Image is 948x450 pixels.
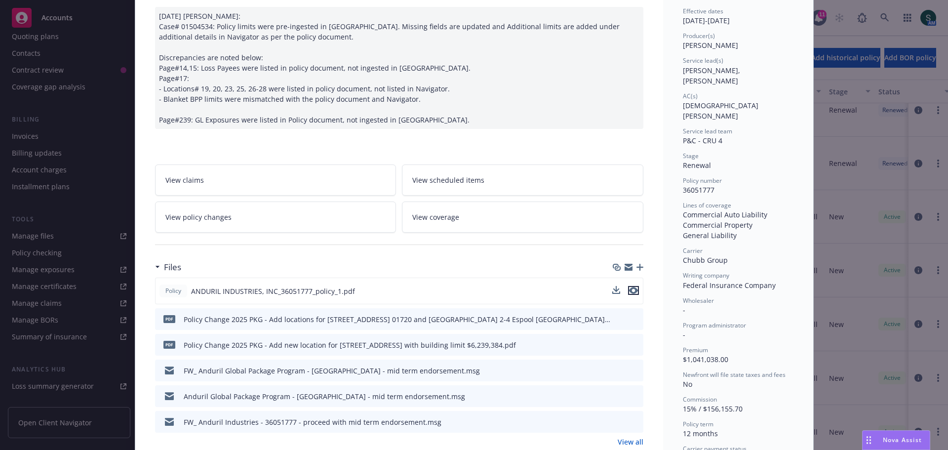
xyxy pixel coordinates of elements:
[683,92,698,100] span: AC(s)
[155,164,396,196] a: View claims
[683,395,717,404] span: Commission
[683,379,692,389] span: No
[402,202,643,233] a: View coverage
[683,101,758,121] span: [DEMOGRAPHIC_DATA][PERSON_NAME]
[615,340,623,350] button: download file
[184,391,465,402] div: Anduril Global Package Program - [GEOGRAPHIC_DATA] - mid term endorsement.msg
[615,366,623,376] button: download file
[683,346,708,354] span: Premium
[631,366,639,376] button: preview file
[612,286,620,296] button: download file
[683,246,703,255] span: Carrier
[184,417,441,427] div: FW_ Anduril Industries - 36051777 - proceed with mid term endorsement.msg
[683,230,793,241] div: General Liability
[155,202,396,233] a: View policy changes
[631,417,639,427] button: preview file
[683,305,685,315] span: -
[683,220,793,230] div: Commercial Property
[862,430,930,450] button: Nova Assist
[883,436,922,444] span: Nova Assist
[184,340,516,350] div: Policy Change 2025 PKG - Add new location for [STREET_ADDRESS] with building limit $6,239,384.pdf
[615,314,623,325] button: download file
[628,286,639,295] button: preview file
[683,176,722,185] span: Policy number
[683,185,714,195] span: 36051777
[683,404,743,413] span: 15% / $156,155.70
[164,261,181,274] h3: Files
[165,212,232,222] span: View policy changes
[165,175,204,185] span: View claims
[615,391,623,402] button: download file
[618,437,643,447] a: View all
[683,330,685,339] span: -
[683,420,713,428] span: Policy term
[683,429,718,438] span: 12 months
[631,340,639,350] button: preview file
[155,261,181,274] div: Files
[631,391,639,402] button: preview file
[402,164,643,196] a: View scheduled items
[412,212,459,222] span: View coverage
[683,136,722,145] span: P&C - CRU 4
[863,431,875,450] div: Drag to move
[683,161,711,170] span: Renewal
[683,127,732,135] span: Service lead team
[615,417,623,427] button: download file
[412,175,484,185] span: View scheduled items
[163,315,175,323] span: pdf
[683,41,738,50] span: [PERSON_NAME]
[184,366,480,376] div: FW_ Anduril Global Package Program - [GEOGRAPHIC_DATA] - mid term endorsement.msg
[683,370,786,379] span: Newfront will file state taxes and fees
[184,314,611,325] div: Policy Change 2025 PKG - Add locations for [STREET_ADDRESS] 01720 and [GEOGRAPHIC_DATA] 2-4 Espoo...
[683,271,729,280] span: Writing company
[683,355,728,364] span: $1,041,038.00
[683,7,793,26] div: [DATE] - [DATE]
[683,201,731,209] span: Lines of coverage
[631,314,639,325] button: preview file
[155,7,643,129] div: [DATE] [PERSON_NAME]: Case# 01504534: Policy limits were pre-ingested in [GEOGRAPHIC_DATA]. Missi...
[683,281,776,290] span: Federal Insurance Company
[191,286,355,296] span: ANDURIL INDUSTRIES, INC_36051777_policy_1.pdf
[683,32,715,40] span: Producer(s)
[683,296,714,305] span: Wholesaler
[163,341,175,348] span: pdf
[683,321,746,329] span: Program administrator
[683,66,742,85] span: [PERSON_NAME], [PERSON_NAME]
[612,286,620,294] button: download file
[628,286,639,296] button: preview file
[683,255,728,265] span: Chubb Group
[683,152,699,160] span: Stage
[683,209,793,220] div: Commercial Auto Liability
[163,286,183,295] span: Policy
[683,56,723,65] span: Service lead(s)
[683,7,723,15] span: Effective dates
